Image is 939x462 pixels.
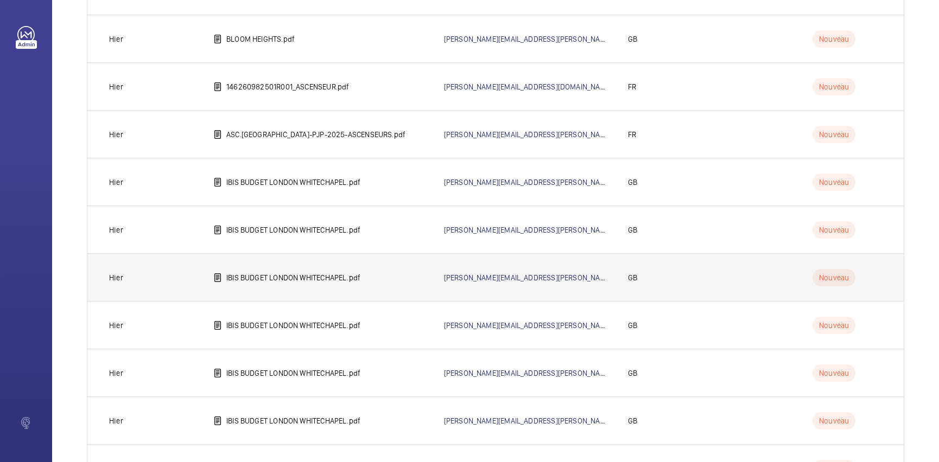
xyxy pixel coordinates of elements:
p: Hier [109,272,123,283]
p: Nouveau [813,412,855,429]
p: Nouveau [813,269,855,286]
p: FR [628,81,636,92]
a: [PERSON_NAME][EMAIL_ADDRESS][PERSON_NAME][DOMAIN_NAME] [444,273,667,282]
a: [PERSON_NAME][EMAIL_ADDRESS][PERSON_NAME][DOMAIN_NAME] [444,226,667,234]
p: Hier [109,34,123,44]
p: 146260982501R001_ASCENSEUR.pdf [226,81,349,92]
p: Hier [109,81,123,92]
p: Hier [109,224,123,235]
a: [PERSON_NAME][EMAIL_ADDRESS][PERSON_NAME][DOMAIN_NAME] [444,416,667,425]
p: IBIS BUDGET LONDON WHITECHAPEL.pdf [226,320,360,331]
a: [PERSON_NAME][EMAIL_ADDRESS][PERSON_NAME][DOMAIN_NAME] [444,178,667,187]
p: Nouveau [813,78,855,95]
p: Nouveau [813,126,855,143]
p: Hier [109,320,123,331]
p: ASC.[GEOGRAPHIC_DATA]-PJP-2025-ASCENSEURS.pdf [226,129,405,140]
p: GB [628,34,637,44]
a: [PERSON_NAME][EMAIL_ADDRESS][PERSON_NAME][DOMAIN_NAME] [444,35,667,43]
p: GB [628,177,637,188]
a: [PERSON_NAME][EMAIL_ADDRESS][PERSON_NAME][DOMAIN_NAME] [444,130,667,139]
p: GB [628,415,637,426]
p: GB [628,272,637,283]
a: [PERSON_NAME][EMAIL_ADDRESS][DOMAIN_NAME] [444,82,612,91]
p: BLOOM HEIGHTS.pdf [226,34,295,44]
p: FR [628,129,636,140]
p: IBIS BUDGET LONDON WHITECHAPEL.pdf [226,415,360,426]
p: Hier [109,415,123,426]
p: Hier [109,368,123,378]
p: GB [628,320,637,331]
p: IBIS BUDGET LONDON WHITECHAPEL.pdf [226,177,360,188]
p: Nouveau [813,364,855,382]
p: Hier [109,129,123,140]
p: Nouveau [813,174,855,191]
p: Nouveau [813,30,855,48]
p: IBIS BUDGET LONDON WHITECHAPEL.pdf [226,272,360,283]
p: IBIS BUDGET LONDON WHITECHAPEL.pdf [226,368,360,378]
p: Hier [109,177,123,188]
a: [PERSON_NAME][EMAIL_ADDRESS][PERSON_NAME][DOMAIN_NAME] [444,321,667,330]
p: Nouveau [813,317,855,334]
a: [PERSON_NAME][EMAIL_ADDRESS][PERSON_NAME][DOMAIN_NAME] [444,369,667,377]
p: GB [628,368,637,378]
p: GB [628,224,637,235]
p: IBIS BUDGET LONDON WHITECHAPEL.pdf [226,224,360,235]
p: Nouveau [813,221,855,239]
